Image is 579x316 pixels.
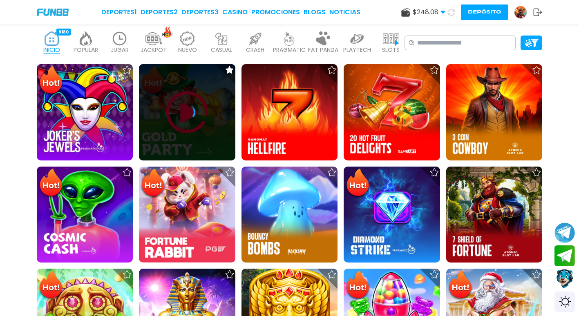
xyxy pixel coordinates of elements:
[514,6,533,19] a: Avatar
[74,46,98,54] p: POPULAR
[343,46,371,54] p: PLAYTECH
[383,31,399,46] img: slots_light.webp
[213,31,230,46] img: casual_light.webp
[554,292,575,312] div: Switch theme
[344,167,371,199] img: Hot
[447,269,474,301] img: Hot
[524,39,539,47] img: Platform Filter
[273,46,306,54] p: PRAGMATIC
[222,7,248,17] a: CASINO
[37,167,133,263] img: Cosmic Cash
[251,7,300,17] a: Promociones
[44,31,60,46] img: home_active.webp
[329,7,360,17] a: NOTICIAS
[308,46,338,54] p: FAT PANDA
[241,167,338,263] img: Bouncy Bombs 96%
[141,7,178,17] a: Deportes2
[413,7,445,17] span: $ 248.08
[178,46,197,54] p: NUEVO
[247,31,264,46] img: crash_light.webp
[37,64,133,160] img: Joker's Jewels
[349,31,365,46] img: playtech_light.webp
[179,31,196,46] img: new_light.webp
[38,167,64,199] img: Hot
[344,167,440,263] img: Diamond Strike
[37,9,69,16] img: Company Logo
[554,245,575,267] button: Join telegram
[446,64,542,160] img: 3 Coin Cowboy
[514,6,527,18] img: Avatar
[112,31,128,46] img: recent_light.webp
[78,31,94,46] img: popular_light.webp
[162,27,172,38] img: hot
[554,268,575,289] button: Contact customer service
[344,64,440,160] img: 20 Hot Fruit Delights
[554,222,575,243] button: Join telegram channel
[315,31,331,46] img: fat_panda_light.webp
[246,46,264,54] p: CRASH
[281,31,297,46] img: pragmatic_light.webp
[38,65,64,97] img: Hot
[38,269,64,301] img: Hot
[211,46,232,54] p: CASUAL
[382,46,400,54] p: SLOTS
[145,31,162,46] img: jackpot_light.webp
[43,46,60,54] p: INICIO
[304,7,326,17] a: BLOGS
[461,4,508,20] button: Depósito
[241,64,338,160] img: Hellfire
[101,7,137,17] a: Deportes1
[140,167,166,199] img: Hot
[111,46,129,54] p: JUGAR
[446,167,542,263] img: 7 Shields of Fortune
[344,269,371,301] img: Hot
[141,46,167,54] p: JACKPOT
[181,7,219,17] a: Deportes3
[139,167,235,263] img: Fortune Rabbit
[56,29,71,36] div: 9180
